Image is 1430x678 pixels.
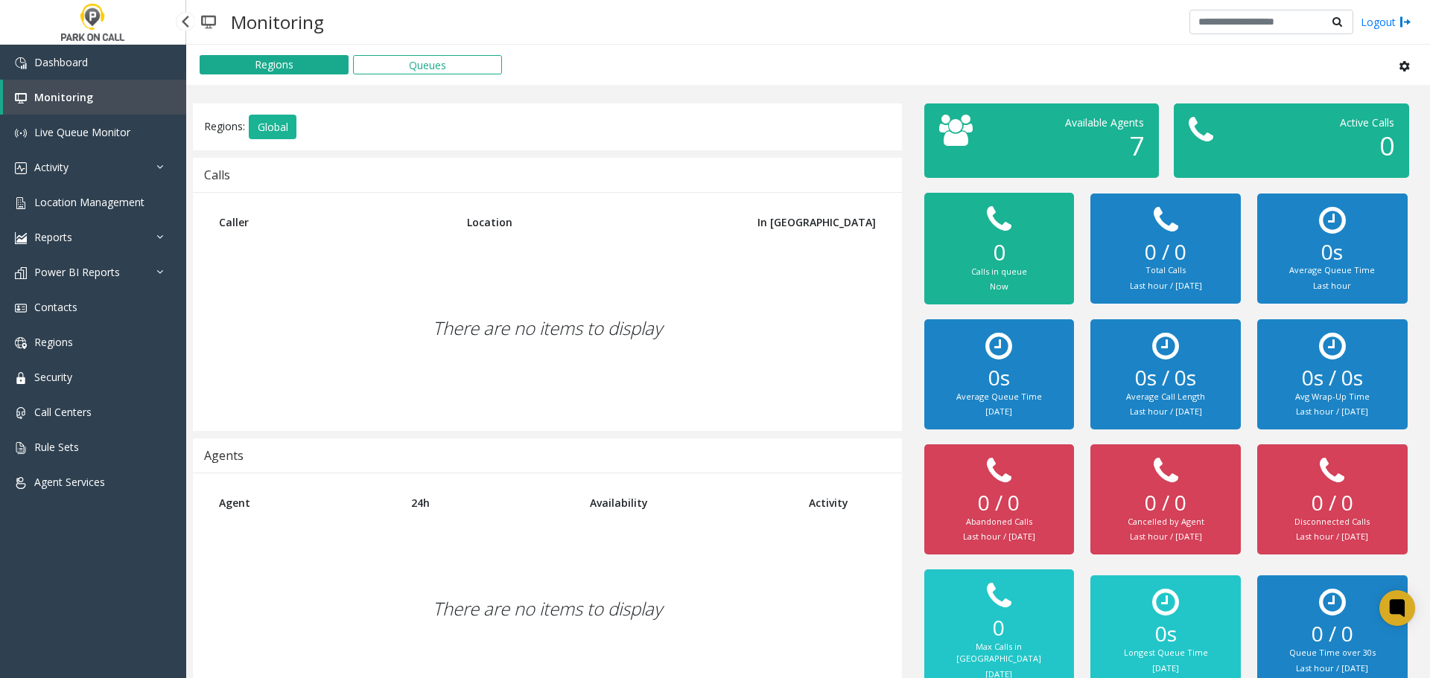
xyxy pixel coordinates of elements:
span: Contacts [34,300,77,314]
small: [DATE] [985,406,1012,417]
img: 'icon' [15,232,27,244]
small: Last hour / [DATE] [1130,280,1202,291]
span: Location Management [34,195,144,209]
img: 'icon' [15,337,27,349]
h3: Monitoring [223,4,331,40]
th: In [GEOGRAPHIC_DATA] [719,204,887,240]
div: Agents [204,446,244,465]
div: Abandoned Calls [939,516,1059,528]
img: 'icon' [15,442,27,454]
small: Last hour / [DATE] [1130,406,1202,417]
div: Total Calls [1105,264,1225,277]
img: 'icon' [15,57,27,69]
div: Queue Time over 30s [1272,647,1392,659]
h2: 0s [1272,240,1392,265]
img: logout [1399,14,1411,30]
div: Calls [204,165,230,185]
h2: 0s / 0s [1272,365,1392,391]
h2: 0 / 0 [1105,490,1225,516]
small: [DATE] [1152,662,1179,674]
span: 0 [1379,128,1394,163]
th: Agent [208,484,400,521]
span: Regions [34,335,73,349]
th: 24h [400,484,579,521]
span: Reports [34,230,72,244]
span: Regions: [204,118,245,132]
a: Monitoring [3,80,186,115]
h2: 0 / 0 [1105,240,1225,265]
img: 'icon' [15,92,27,104]
span: Live Queue Monitor [34,125,130,139]
span: Agent Services [34,475,105,489]
small: Now [990,281,1008,292]
small: Last hour / [DATE] [1296,662,1368,674]
div: Cancelled by Agent [1105,516,1225,528]
th: Activity [798,484,887,521]
img: 'icon' [15,127,27,139]
img: 'icon' [15,197,27,209]
div: Calls in queue [939,266,1059,278]
button: Queues [353,55,502,74]
img: 'icon' [15,407,27,419]
img: 'icon' [15,267,27,279]
small: Last hour [1313,280,1351,291]
span: Rule Sets [34,440,79,454]
h2: 0 [939,615,1059,641]
th: Availability [579,484,798,521]
span: Security [34,370,72,384]
span: Call Centers [34,405,92,419]
img: pageIcon [201,4,216,40]
div: Average Queue Time [939,391,1059,403]
div: There are no items to display [208,240,887,416]
small: Last hour / [DATE] [1130,531,1202,542]
img: 'icon' [15,372,27,384]
div: Disconnected Calls [1272,516,1392,528]
h2: 0s / 0s [1105,365,1225,391]
div: Average Call Length [1105,391,1225,403]
span: Activity [34,160,69,174]
small: Last hour / [DATE] [1296,531,1368,542]
div: Max Calls in [GEOGRAPHIC_DATA] [939,641,1059,665]
div: Average Queue Time [1272,264,1392,277]
button: Global [249,115,296,140]
img: 'icon' [15,477,27,489]
img: 'icon' [15,162,27,174]
h2: 0s [939,365,1059,391]
span: Available Agents [1065,115,1144,129]
h2: 0 / 0 [939,490,1059,516]
img: 'icon' [15,302,27,314]
h2: 0 [939,239,1059,266]
button: Regions [200,55,349,74]
h2: 0s [1105,621,1225,647]
span: Dashboard [34,55,88,69]
span: Active Calls [1340,115,1394,129]
h2: 0 / 0 [1272,621,1392,647]
th: Caller [208,204,456,240]
span: Power BI Reports [34,265,120,279]
th: Location [456,204,719,240]
small: Last hour / [DATE] [963,531,1035,542]
a: Logout [1361,14,1411,30]
span: Monitoring [34,90,93,104]
div: Longest Queue Time [1105,647,1225,659]
span: 7 [1129,128,1144,163]
div: Avg Wrap-Up Time [1272,391,1392,403]
h2: 0 / 0 [1272,490,1392,516]
small: Last hour / [DATE] [1296,406,1368,417]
